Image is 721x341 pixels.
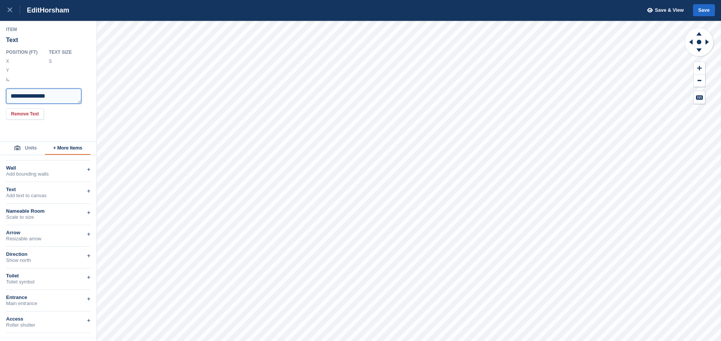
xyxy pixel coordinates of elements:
label: X [6,58,10,64]
div: + [87,273,90,282]
div: + [87,165,90,174]
label: Y [6,67,10,73]
div: Access [6,316,90,322]
button: Keyboard Shortcuts [694,91,705,104]
div: Add text to canvas [6,193,90,199]
div: ArrowResizable arrow+ [6,225,90,247]
div: EntranceMain entrance+ [6,290,90,311]
div: + [87,316,90,325]
button: Zoom Out [694,75,705,87]
div: Edit Horsham [20,6,69,15]
div: + [87,187,90,196]
div: Scale to size [6,214,90,220]
div: Nameable Room [6,208,90,214]
div: Toilet symbol [6,279,90,285]
div: Toilet [6,273,90,279]
div: ToiletToilet symbol+ [6,268,90,290]
div: Add bounding walls [6,171,90,177]
div: Position ( FT ) [6,49,43,55]
div: AccessRoller shutter+ [6,311,90,333]
div: + [87,251,90,260]
button: + More Items [45,142,90,155]
div: Nameable RoomScale to size+ [6,204,90,225]
div: + [87,294,90,304]
span: Save & View [655,6,684,14]
button: Save [693,4,715,17]
div: Direction [6,251,90,257]
div: Roller shutter [6,322,90,328]
div: + [87,230,90,239]
div: Text [6,33,91,47]
div: WallAdd bounding walls+ [6,160,90,182]
img: angle-icn.0ed2eb85.svg [6,78,9,81]
button: Remove Text [6,108,44,120]
div: Show north [6,257,90,263]
button: Zoom In [694,62,705,75]
div: Item [6,26,91,33]
div: Wall [6,165,90,171]
div: Resizable arrow [6,236,90,242]
div: + [87,208,90,217]
button: Save & View [643,4,684,17]
div: Main entrance [6,301,90,307]
div: Entrance [6,294,90,301]
button: Units [6,142,45,155]
div: TextAdd text to canvas+ [6,182,90,204]
div: Text [6,187,90,193]
div: DirectionShow north+ [6,247,90,268]
div: Text Size [49,49,82,55]
div: Arrow [6,230,90,236]
label: S [49,58,53,64]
